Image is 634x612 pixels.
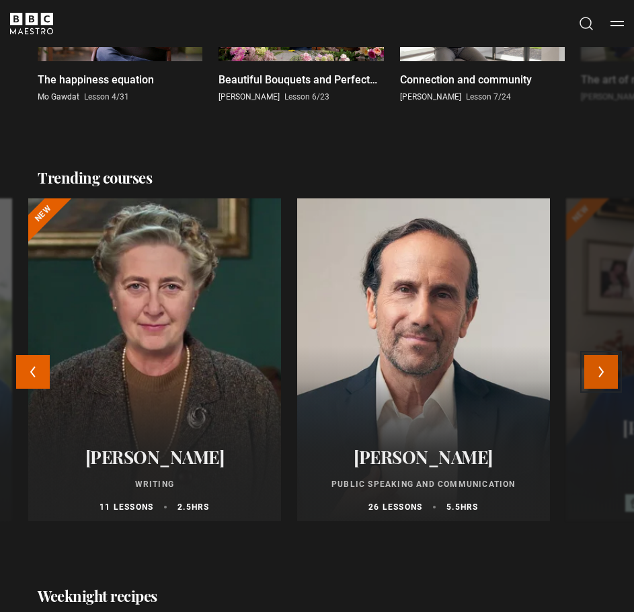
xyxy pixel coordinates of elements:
[38,586,157,607] h2: Weeknight recipes
[177,501,209,513] p: 2.5
[446,501,478,513] p: 5.5
[38,72,154,88] p: The happiness equation
[38,92,79,102] span: Mo Gawdat
[305,478,542,490] p: Public Speaking and Communication
[368,501,422,513] p: 26 lessons
[84,92,129,102] span: Lesson 4/31
[36,478,273,490] p: Writing
[305,447,542,467] h2: [PERSON_NAME]
[284,92,329,102] span: Lesson 6/23
[36,447,273,467] h2: [PERSON_NAME]
[297,198,550,521] a: [PERSON_NAME] Public Speaking and Communication 26 lessons 5.5hrs
[10,13,53,34] svg: BBC Maestro
[610,17,624,30] button: Toggle navigation
[461,502,479,512] abbr: hrs
[219,92,280,102] span: [PERSON_NAME]
[100,501,153,513] p: 11 lessons
[192,502,210,512] abbr: hrs
[400,72,532,88] p: Connection and community
[38,167,152,188] h2: Trending courses
[28,198,281,521] a: [PERSON_NAME] Writing 11 lessons 2.5hrs New
[400,92,461,102] span: [PERSON_NAME]
[219,72,383,88] p: Beautiful Bouquets and Perfect Posies
[466,92,511,102] span: Lesson 7/24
